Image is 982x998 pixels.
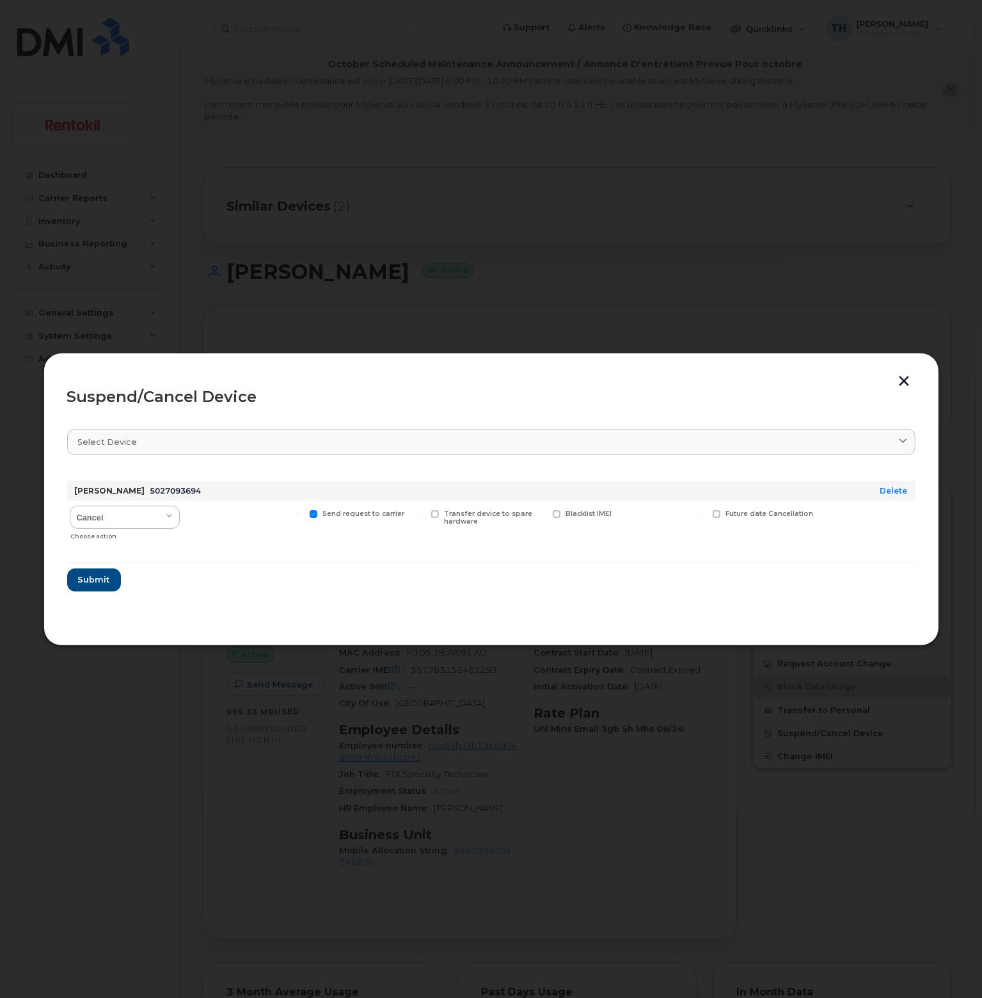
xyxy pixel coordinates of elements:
[322,510,404,518] span: Send request to carrier
[416,510,422,517] input: Transfer device to spare hardware
[566,510,612,518] span: Blacklist IMEI
[67,389,915,405] div: Suspend/Cancel Device
[444,510,532,526] span: Transfer device to spare hardware
[294,510,301,517] input: Send request to carrier
[537,510,544,517] input: Blacklist IMEI
[725,510,813,518] span: Future date Cancellation
[926,942,972,988] iframe: Messenger Launcher
[150,486,202,495] span: 5027093694
[880,486,908,495] a: Delete
[697,510,704,517] input: Future date Cancellation
[70,526,179,542] div: Choose action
